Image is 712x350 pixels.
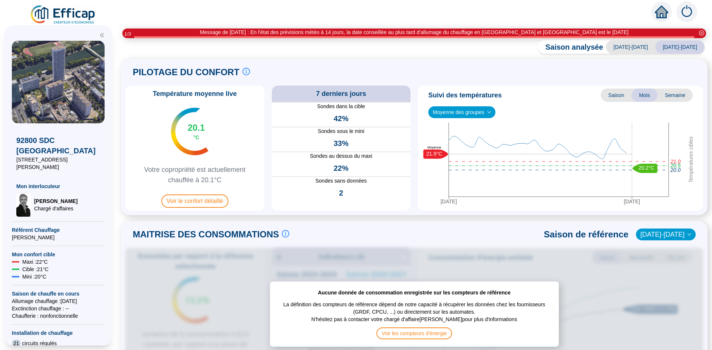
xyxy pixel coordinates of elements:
span: PILOTAGE DU CONFORT [133,66,240,78]
tspan: Températures cibles [688,136,694,183]
span: Sondes sans données [272,177,411,185]
span: [STREET_ADDRESS][PERSON_NAME] [16,156,100,171]
span: Semaine [657,89,693,102]
span: double-left [99,33,105,38]
span: 42% [334,113,349,124]
tspan: 20.5 [670,163,680,169]
span: Chargé d'affaires [34,205,78,212]
span: 2022-2023 [640,229,691,240]
tspan: [DATE] [624,199,640,204]
span: Saison [601,89,632,102]
img: alerts [676,1,697,22]
span: down [687,232,692,237]
span: [PERSON_NAME] [12,234,105,241]
span: Mois [632,89,657,102]
span: Allumage chauffage : [DATE] [12,297,105,305]
span: circuits régulés [22,340,57,347]
text: 21.9°C [426,151,442,157]
span: close-circle [699,30,704,36]
text: 20.2°C [639,165,655,171]
span: Suivi des températures [428,90,502,100]
span: Sondes dans la cible [272,103,411,110]
div: Message de [DATE] : En l'état des prévisions météo à 14 jours, la date conseillée au plus tard d'... [200,29,629,36]
span: Sondes sous le mini [272,127,411,135]
span: Chaufferie : non fonctionnelle [12,312,105,320]
tspan: [DATE] [441,199,457,204]
i: 1 / 3 [124,31,131,37]
span: Installation de chauffage [12,329,105,337]
span: 20.1 [188,122,205,134]
span: Saison de référence [544,229,629,240]
span: [DATE]-[DATE] [606,40,655,54]
span: Maxi : 22 °C [22,258,48,266]
span: 7 derniers jours [316,89,366,99]
span: down [487,110,491,114]
tspan: 21.0 [670,159,680,164]
span: MAITRISE DES CONSOMMATIONS [133,229,279,240]
span: La définition des compteurs de référence dépend de notre capacité à récupérer les données chez le... [277,296,551,316]
span: Température moyenne live [148,89,241,99]
span: Mon interlocuteur [16,183,100,190]
span: Mon confort cible [12,251,105,258]
span: [DATE]-[DATE] [655,40,705,54]
span: 22% [334,163,349,173]
span: info-circle [243,68,250,75]
span: 21 [12,340,21,347]
span: Aucune donnée de consommation enregistrée sur les compteurs de référence [318,289,511,296]
span: Sondes au dessus du maxi [272,152,411,160]
span: home [655,5,668,19]
span: Cible : 21 °C [22,266,49,273]
img: indicateur températures [171,108,208,155]
span: Voir les compteurs d'énergie [376,327,452,339]
span: info-circle [282,230,289,237]
span: Voir le confort détaillé [161,194,228,208]
span: Saison de chauffe en cours [12,290,105,297]
span: Référent Chauffage [12,226,105,234]
span: N'hésitez pas à contacter votre chargé d'affaire [PERSON_NAME] pour plus d'informations [311,316,517,327]
tspan: 20.0 [670,167,680,173]
img: efficap energie logo [30,4,97,25]
text: Moyenne [427,146,441,149]
span: 2 [339,188,343,198]
span: Saison analysée [538,42,603,52]
img: Chargé d'affaires [16,193,31,217]
span: Moyenne des groupes [433,107,491,118]
span: Exctinction chauffage : -- [12,305,105,312]
span: °C [193,134,199,141]
span: [PERSON_NAME] [34,197,78,205]
span: Mini : 20 °C [22,273,46,280]
span: 92800 SDC [GEOGRAPHIC_DATA] [16,135,100,156]
span: 33% [334,138,349,149]
span: Votre copropriété est actuellement chauffée à 20.1°C [128,164,261,185]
